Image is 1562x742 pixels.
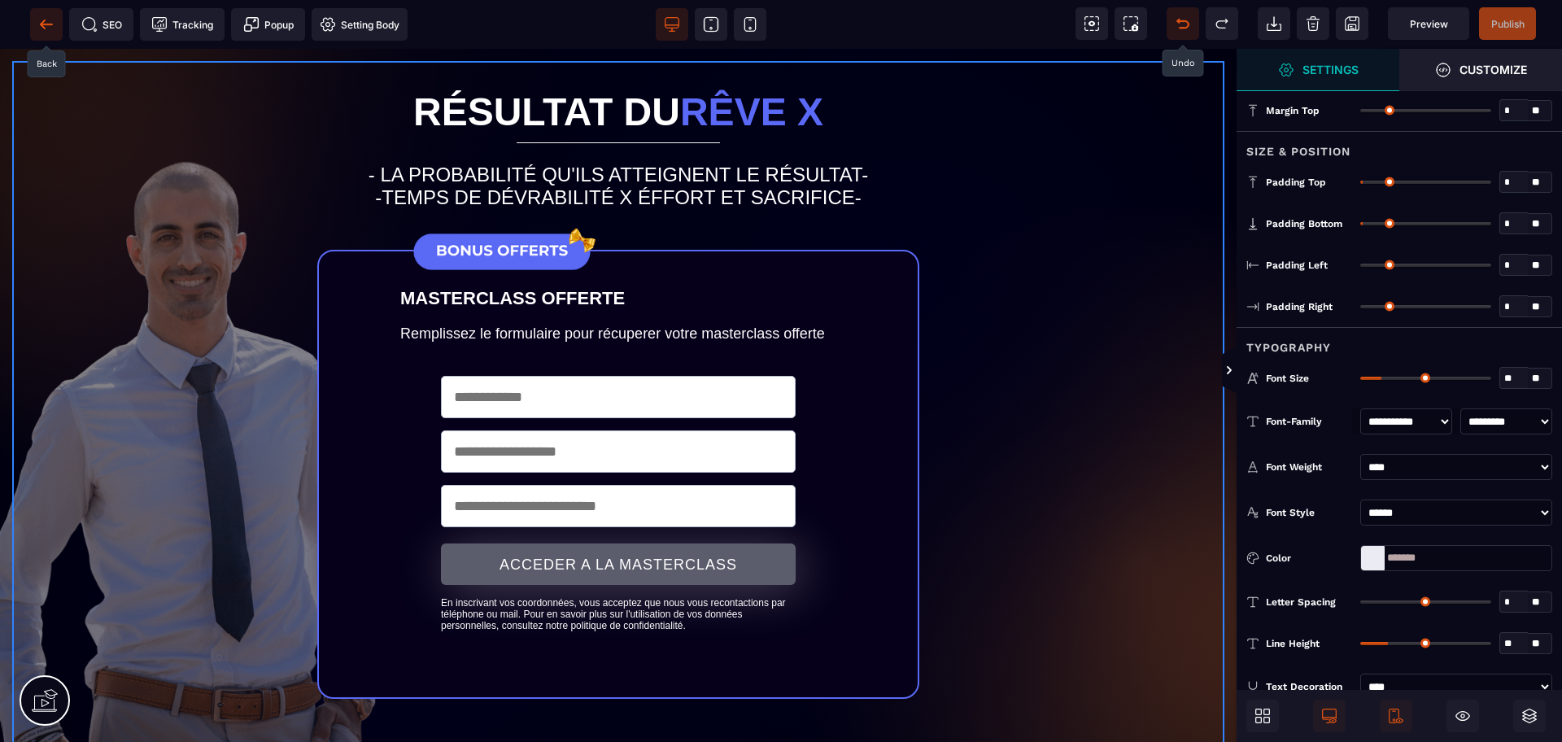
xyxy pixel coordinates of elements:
[1336,7,1368,40] span: Save
[1266,637,1320,650] span: Line Height
[441,544,796,583] text: En inscrivant vos coordonnées, vous acceptez que nous vous recontactions par téléphone ou mail. P...
[441,495,796,536] button: ACCEDER A LA MASTERCLASS
[1206,7,1238,40] span: Redo
[1266,679,1352,695] div: Text Decoration
[1076,7,1108,40] span: View components
[1297,7,1329,40] span: Clear
[1459,63,1527,76] strong: Customize
[1246,700,1279,732] span: Open Blocks
[69,8,133,41] span: Seo meta data
[1266,300,1333,313] span: Padding Right
[1513,700,1546,732] span: Open Sub Layers
[1266,259,1328,272] span: Padding Left
[320,16,399,33] span: Setting Body
[1302,63,1359,76] strong: Settings
[1115,7,1147,40] span: Screenshot
[1237,49,1399,91] span: Open Style Manager
[400,235,836,264] text: MASTERCLASS OFFERTE
[1237,327,1562,357] div: Typography
[1410,18,1448,30] span: Preview
[1266,372,1309,385] span: Font Size
[1266,459,1352,475] div: Font Weight
[30,8,63,41] span: Back
[1266,104,1320,117] span: Margin Top
[1313,700,1346,732] span: Is Show Desktop
[1380,700,1412,732] span: Is Show Mobile
[1491,18,1525,30] span: Publish
[1399,49,1562,91] span: Open Style Manager
[312,8,408,41] span: Favicon
[243,16,294,33] span: Popup
[1446,700,1479,732] span: Cmd Hidden Block
[1266,413,1352,430] div: Font-Family
[1266,550,1352,566] div: Color
[122,107,1115,168] h2: - LA PROBABILITÉ QU'ILS ATTEIGNENT LE RÉSULTAT- -TEMPS DE DÉVRABILITÉ X ÉFFORT ET SACRIFICE-
[1266,176,1326,189] span: Padding Top
[1237,347,1253,395] span: Toggle Views
[140,8,225,41] span: Tracking code
[1237,131,1562,161] div: Size & Position
[81,16,122,33] span: SEO
[1479,7,1536,40] span: Save
[122,33,1115,94] h1: Résultat du
[695,8,727,41] span: View tablet
[400,174,604,232] img: 63b5f0a7b40b8c575713f71412baadad_BONUS_OFFERTS.png
[680,41,823,85] span: rêve X
[1167,7,1199,40] span: Undo
[1266,596,1336,609] span: Letter Spacing
[656,8,688,41] span: View desktop
[1266,504,1352,521] div: Font Style
[151,16,213,33] span: Tracking
[231,8,305,41] span: Create Alert Modal
[1388,7,1469,40] span: Preview
[734,8,766,41] span: View mobile
[400,273,836,299] text: Remplissez le formulaire pour récuperer votre masterclass offerte
[1266,217,1342,230] span: Padding Bottom
[1258,7,1290,40] span: Open Import Webpage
